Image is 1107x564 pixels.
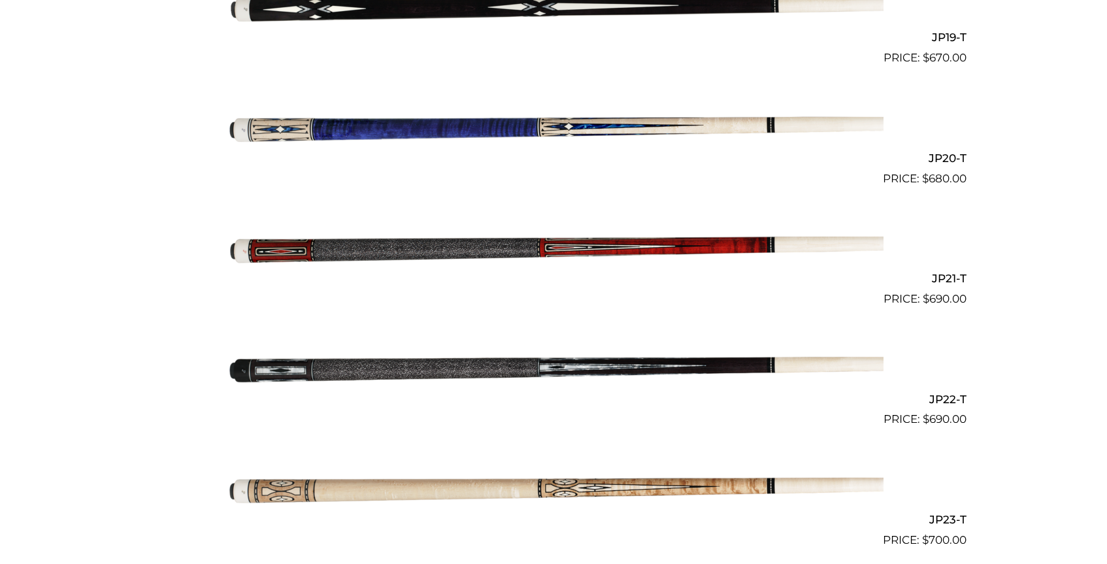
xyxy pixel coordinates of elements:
a: JP20-T $680.00 [140,72,967,187]
span: $ [923,412,929,425]
img: JP21-T [223,193,884,303]
h2: JP21-T [140,267,967,291]
a: JP22-T $690.00 [140,313,967,428]
h2: JP20-T [140,146,967,170]
bdi: 700.00 [922,533,967,546]
span: $ [923,292,929,305]
bdi: 690.00 [923,292,967,305]
bdi: 690.00 [923,412,967,425]
bdi: 670.00 [923,51,967,64]
span: $ [922,533,929,546]
bdi: 680.00 [922,172,967,185]
a: JP21-T $690.00 [140,193,967,308]
h2: JP19-T [140,25,967,50]
span: $ [923,51,929,64]
img: JP22-T [223,313,884,423]
span: $ [922,172,929,185]
h2: JP23-T [140,507,967,531]
img: JP20-T [223,72,884,182]
h2: JP22-T [140,387,967,411]
img: JP23-T [223,433,884,543]
a: JP23-T $700.00 [140,433,967,548]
